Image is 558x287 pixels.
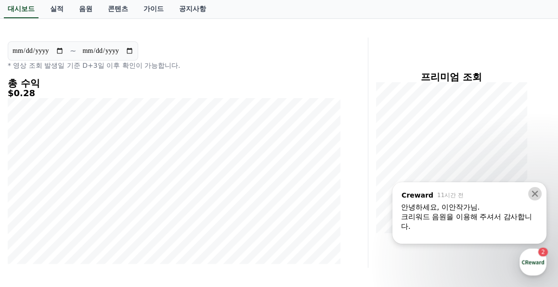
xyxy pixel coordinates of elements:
p: * 영상 조회 발생일 기준 D+3일 이후 확인이 가능합니다. [8,61,341,70]
p: ~ [70,45,76,57]
span: 설정 [149,222,160,229]
h5: $0.28 [8,88,341,98]
span: 홈 [30,222,36,229]
h4: 프리미엄 조회 [376,72,527,82]
span: 대화 [88,222,100,230]
a: 설정 [124,207,185,231]
h4: 총 수익 [8,78,341,88]
span: 2 [98,207,101,214]
a: 2대화 [64,207,124,231]
a: 홈 [3,207,64,231]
